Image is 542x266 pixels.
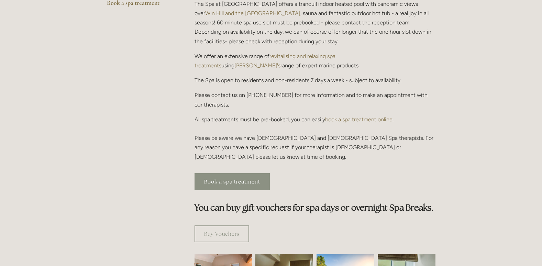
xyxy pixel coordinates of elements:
[195,52,435,70] p: We offer an extensive range of using range of expert marine products.
[195,76,435,85] p: The Spa is open to residents and non-residents 7 days a week - subject to availability.
[195,115,435,162] p: All spa treatments must be pre-booked, you can easily . Please be aware we have [DEMOGRAPHIC_DATA...
[325,116,392,123] a: book a spa treatment online
[195,225,249,242] a: Buy Vouchers
[195,202,433,213] strong: You can buy gift vouchers for spa days or overnight Spa Breaks.
[234,62,280,69] a: [PERSON_NAME]'s
[195,90,435,109] p: Please contact us on [PHONE_NUMBER] for more information and to make an appointment with our ther...
[195,173,270,190] a: Book a spa treatment
[205,10,300,16] a: Win Hill and the [GEOGRAPHIC_DATA]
